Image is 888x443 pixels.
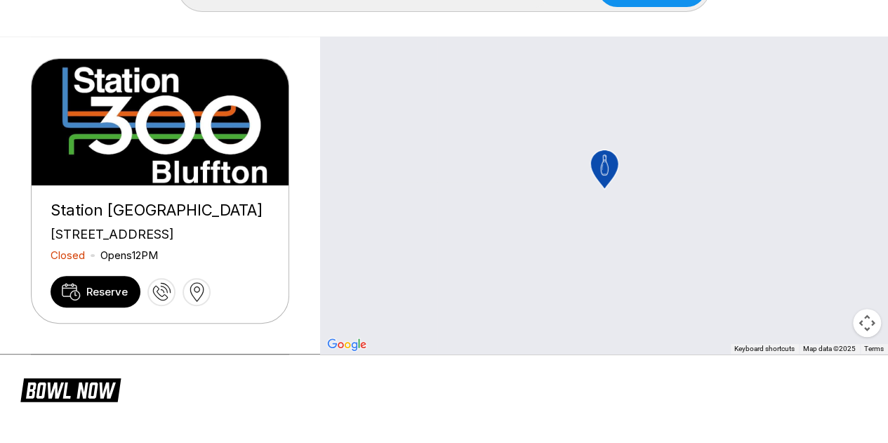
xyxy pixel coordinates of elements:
button: Keyboard shortcuts [734,344,795,354]
span: Map data ©2025 [803,345,856,352]
img: Station 300 Bluffton [32,59,290,185]
div: [STREET_ADDRESS] [51,227,270,242]
span: Reserve [86,285,128,298]
div: Closed [51,249,85,262]
a: Open this area in Google Maps (opens a new window) [324,336,370,354]
div: Station [GEOGRAPHIC_DATA] [51,201,270,220]
a: Terms (opens in new tab) [864,345,884,352]
div: Opens 12PM [100,249,158,262]
img: Google [324,336,370,354]
a: Reserve [51,276,140,308]
gmp-advanced-marker: Station 300 Bluffton [581,146,628,195]
button: Map camera controls [853,309,881,337]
